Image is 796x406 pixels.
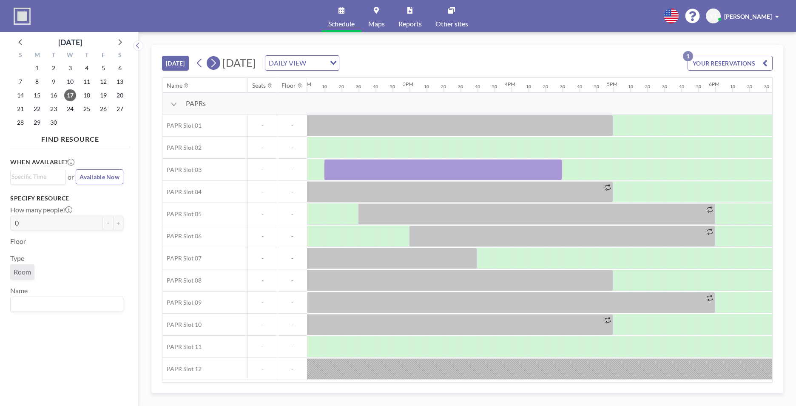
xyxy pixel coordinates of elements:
[267,57,308,69] span: DAILY VIEW
[114,76,126,88] span: Saturday, September 13, 2025
[248,144,277,152] span: -
[662,84,667,89] div: 30
[64,89,76,101] span: Wednesday, September 17, 2025
[162,122,202,129] span: PAPR Slot 01
[560,84,565,89] div: 30
[281,82,296,89] div: Floor
[252,82,266,89] div: Seats
[390,84,395,89] div: 50
[48,76,60,88] span: Tuesday, September 9, 2025
[248,210,277,218] span: -
[10,194,123,202] h3: Specify resource
[58,36,82,48] div: [DATE]
[277,210,307,218] span: -
[68,173,74,181] span: or
[97,89,109,101] span: Friday, September 19, 2025
[162,188,202,196] span: PAPR Slot 04
[277,166,307,174] span: -
[10,254,24,263] label: Type
[10,206,72,214] label: How many people?
[80,173,119,180] span: Available Now
[162,144,202,152] span: PAPR Slot 02
[81,76,93,88] span: Thursday, September 11, 2025
[11,170,65,183] div: Search for option
[167,82,182,89] div: Name
[248,299,277,306] span: -
[14,8,31,25] img: organization-logo
[76,169,123,184] button: Available Now
[95,50,111,61] div: F
[12,50,29,61] div: S
[97,62,109,74] span: Friday, September 5, 2025
[162,210,202,218] span: PAPR Slot 05
[730,84,735,89] div: 10
[277,188,307,196] span: -
[97,76,109,88] span: Friday, September 12, 2025
[11,172,61,181] input: Search for option
[277,277,307,284] span: -
[10,237,26,246] label: Floor
[111,50,128,61] div: S
[31,76,43,88] span: Monday, September 8, 2025
[543,84,548,89] div: 20
[277,343,307,351] span: -
[114,103,126,115] span: Saturday, September 27, 2025
[526,84,531,89] div: 10
[709,81,719,87] div: 6PM
[248,188,277,196] span: -
[186,99,206,108] span: PAPRs
[594,84,599,89] div: 50
[248,166,277,174] span: -
[248,254,277,262] span: -
[328,20,355,27] span: Schedule
[265,56,339,70] div: Search for option
[724,13,772,20] span: [PERSON_NAME]
[683,51,693,61] p: 1
[14,268,31,276] span: Room
[14,89,26,101] span: Sunday, September 14, 2025
[48,62,60,74] span: Tuesday, September 2, 2025
[277,299,307,306] span: -
[162,232,202,240] span: PAPR Slot 06
[277,321,307,329] span: -
[248,232,277,240] span: -
[162,321,202,329] span: PAPR Slot 10
[162,343,202,351] span: PAPR Slot 11
[31,62,43,74] span: Monday, September 1, 2025
[435,20,468,27] span: Other sites
[113,216,123,230] button: +
[577,84,582,89] div: 40
[48,103,60,115] span: Tuesday, September 23, 2025
[356,84,361,89] div: 30
[81,103,93,115] span: Thursday, September 25, 2025
[277,254,307,262] span: -
[162,365,202,373] span: PAPR Slot 12
[81,62,93,74] span: Thursday, September 4, 2025
[81,89,93,101] span: Thursday, September 18, 2025
[248,321,277,329] span: -
[31,117,43,129] span: Monday, September 29, 2025
[10,286,28,295] label: Name
[607,81,617,87] div: 5PM
[248,122,277,129] span: -
[162,254,202,262] span: PAPR Slot 07
[162,56,189,71] button: [DATE]
[747,84,752,89] div: 20
[424,84,429,89] div: 10
[322,84,327,89] div: 10
[11,299,118,310] input: Search for option
[48,117,60,129] span: Tuesday, September 30, 2025
[114,62,126,74] span: Saturday, September 6, 2025
[45,50,62,61] div: T
[277,144,307,152] span: -
[11,297,123,312] div: Search for option
[103,216,113,230] button: -
[14,103,26,115] span: Sunday, September 21, 2025
[162,166,202,174] span: PAPR Slot 03
[628,84,633,89] div: 10
[162,277,202,284] span: PAPR Slot 08
[78,50,95,61] div: T
[162,299,202,306] span: PAPR Slot 09
[688,56,773,71] button: YOUR RESERVATIONS1
[62,50,79,61] div: W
